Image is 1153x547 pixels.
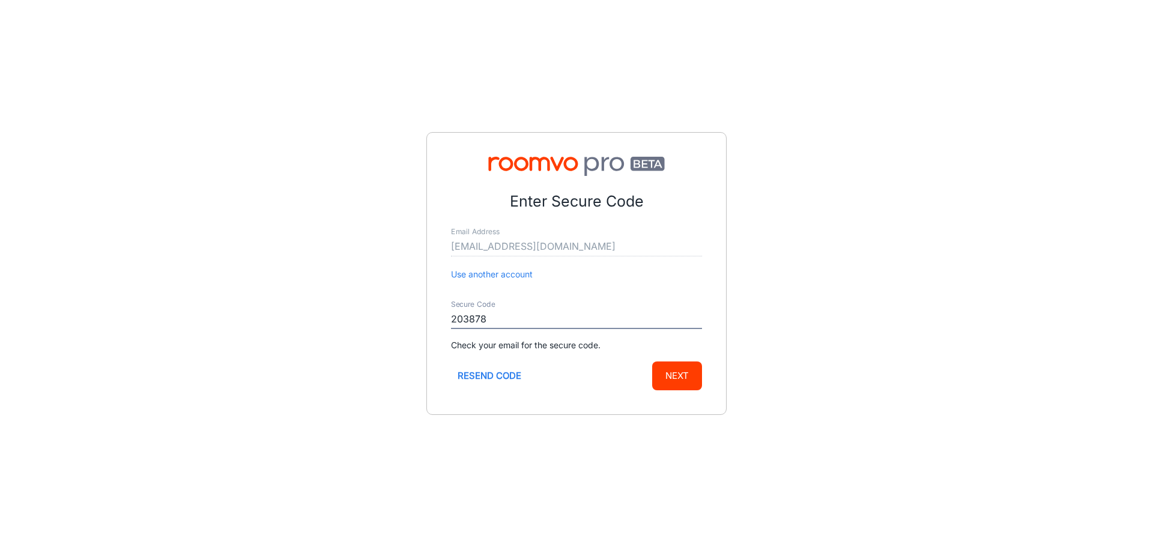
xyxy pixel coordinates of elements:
input: myname@example.com [451,237,702,256]
input: Enter secure code [451,310,702,329]
p: Enter Secure Code [451,190,702,213]
label: Secure Code [451,300,495,310]
button: Use another account [451,268,533,281]
button: Next [652,361,702,390]
p: Check your email for the secure code. [451,339,702,352]
img: Roomvo PRO Beta [451,157,702,176]
label: Email Address [451,227,500,237]
button: Resend code [451,361,528,390]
